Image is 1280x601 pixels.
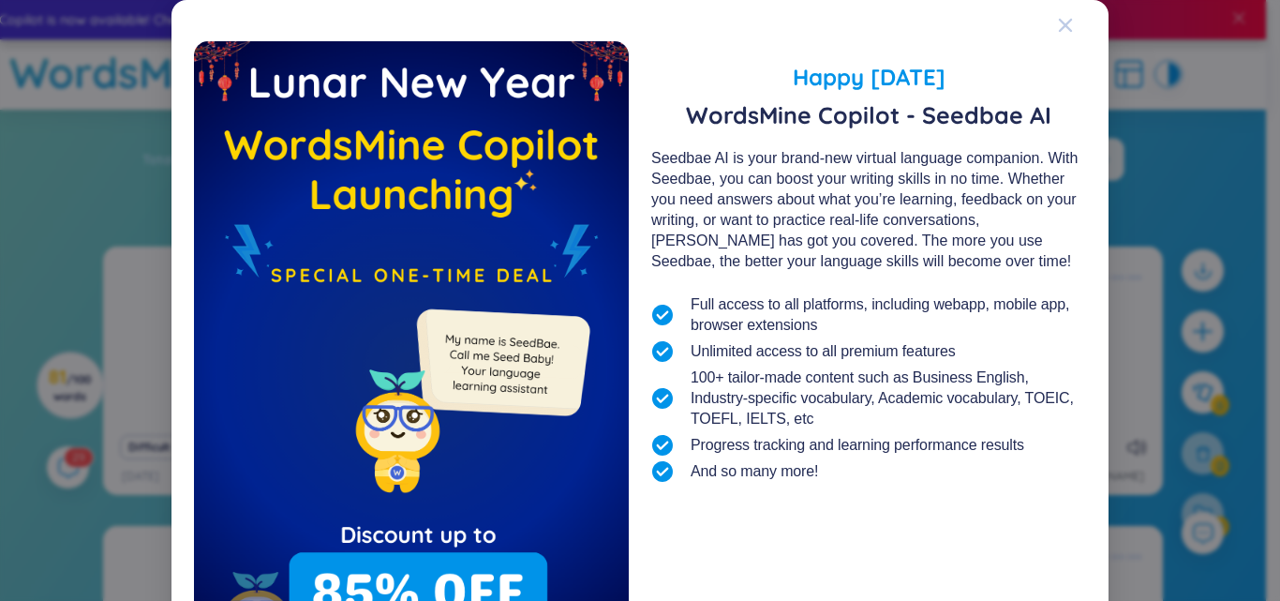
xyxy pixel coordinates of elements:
[651,101,1086,129] span: WordsMine Copilot - Seedbae AI
[651,148,1086,272] div: Seedbae AI is your brand-new virtual language companion. With Seedbae, you can boost your writing...
[691,461,818,482] span: And so many more!
[651,60,1086,94] span: Happy [DATE]
[691,341,956,362] span: Unlimited access to all premium features
[691,294,1086,336] span: Full access to all platforms, including webapp, mobile app, browser extensions
[408,271,594,458] img: minionSeedbaeMessage.35ffe99e.png
[691,368,1086,429] span: 100+ tailor-made content such as Business English, Industry-specific vocabulary, Academic vocabul...
[691,435,1024,456] span: Progress tracking and learning performance results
